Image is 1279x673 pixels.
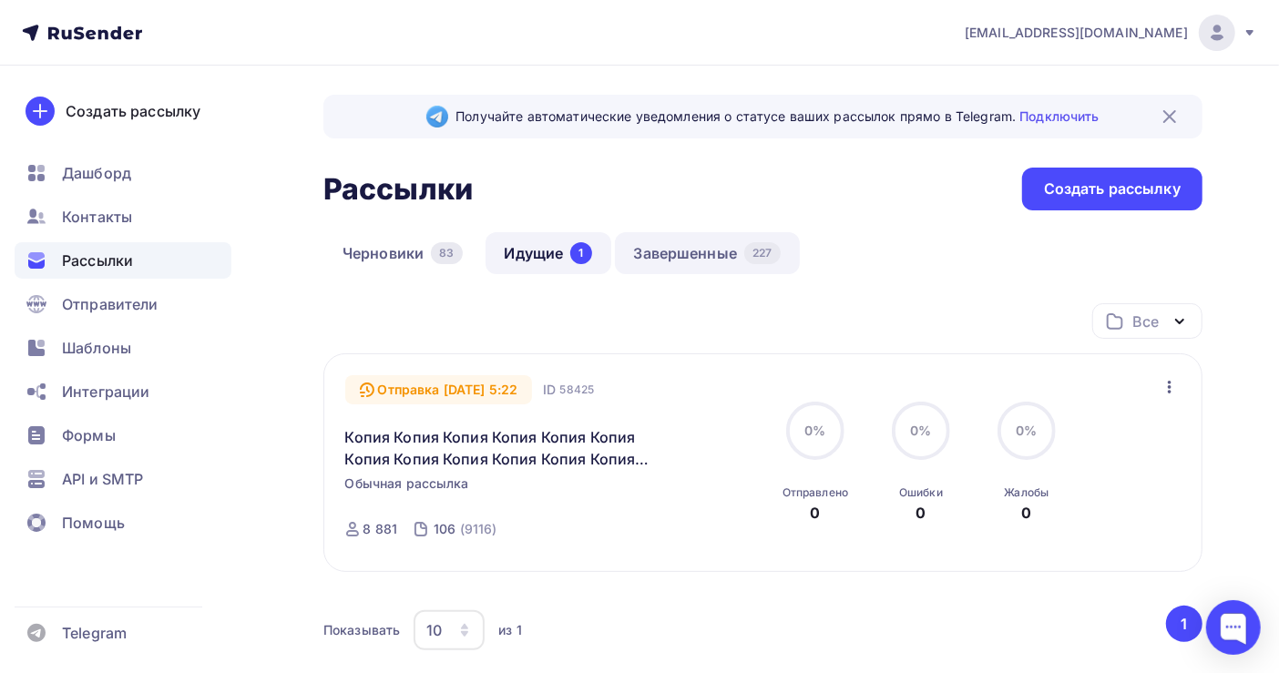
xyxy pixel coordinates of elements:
[323,621,400,639] div: Показывать
[460,520,497,538] div: (9116)
[62,424,116,446] span: Формы
[783,485,848,500] div: Отправлено
[345,375,533,404] div: Отправка [DATE] 5:22
[810,502,820,524] div: 0
[62,250,133,271] span: Рассылки
[434,520,455,538] div: 106
[363,520,398,538] div: 8 881
[413,609,486,651] button: 10
[62,512,125,534] span: Помощь
[15,242,231,279] a: Рассылки
[615,232,800,274] a: Завершенные227
[323,232,482,274] a: Черновики83
[1044,178,1181,199] div: Создать рассылку
[498,621,522,639] div: из 1
[1166,606,1202,642] button: Go to page 1
[910,423,931,438] span: 0%
[15,286,231,322] a: Отправители
[455,107,1099,126] span: Получайте автоматические уведомления о статусе ваших рассылок прямо в Telegram.
[323,171,473,208] h2: Рассылки
[62,622,127,644] span: Telegram
[62,468,143,490] span: API и SMTP
[15,417,231,454] a: Формы
[1133,311,1159,332] div: Все
[899,485,943,500] div: Ошибки
[345,474,469,493] span: Обычная рассылка
[965,24,1188,42] span: [EMAIL_ADDRESS][DOMAIN_NAME]
[965,15,1257,51] a: [EMAIL_ADDRESS][DOMAIN_NAME]
[1016,423,1037,438] span: 0%
[431,242,462,264] div: 83
[916,502,926,524] div: 0
[1019,108,1099,124] a: Подключить
[570,242,591,264] div: 1
[66,100,200,122] div: Создать рассылку
[62,337,131,359] span: Шаблоны
[1092,303,1202,339] button: Все
[62,162,131,184] span: Дашборд
[426,106,448,127] img: Telegram
[15,199,231,235] a: Контакты
[804,423,825,438] span: 0%
[345,426,658,470] a: Копия Копия Копия Копия Копия Копия Копия Копия Копия Копия Копия Копия [GEOGRAPHIC_DATA] [GEOGRA...
[15,330,231,366] a: Шаблоны
[560,381,595,399] span: 58425
[543,381,556,399] span: ID
[486,232,611,274] a: Идущие1
[744,242,780,264] div: 227
[62,381,149,403] span: Интеграции
[15,155,231,191] a: Дашборд
[62,293,159,315] span: Отправители
[1005,485,1049,500] div: Жалобы
[432,515,498,544] a: 106 (9116)
[1021,502,1031,524] div: 0
[62,206,132,228] span: Контакты
[426,619,442,641] div: 10
[1163,606,1203,642] ul: Pagination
